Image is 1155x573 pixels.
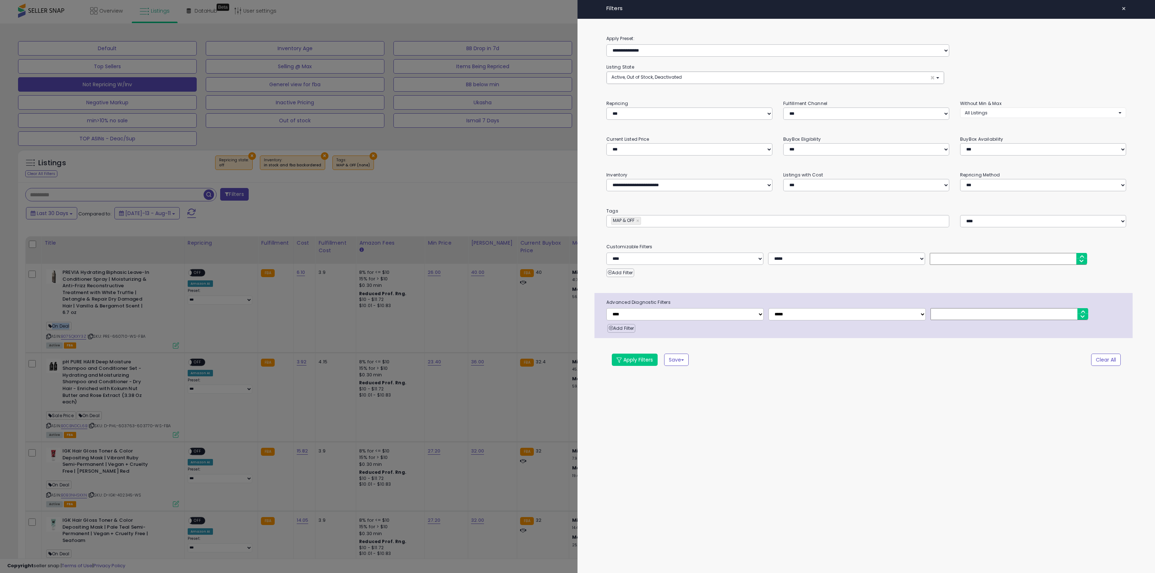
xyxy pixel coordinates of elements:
[611,74,682,80] span: Active, Out of Stock, Deactivated
[783,136,821,142] small: BuyBox Eligibility
[606,64,634,70] small: Listing State
[607,72,944,84] button: Active, Out of Stock, Deactivated ×
[664,354,689,366] button: Save
[636,217,641,224] a: ×
[601,207,1132,215] small: Tags
[1091,354,1121,366] button: Clear All
[607,324,635,333] button: Add Filter
[960,108,1126,118] button: All Listings
[601,35,1132,43] label: Apply Preset:
[612,354,658,366] button: Apply Filters
[611,217,635,223] span: MAP & OFF
[960,136,1003,142] small: BuyBox Availability
[1119,4,1129,14] button: ×
[601,243,1132,251] small: Customizable Filters
[960,100,1002,106] small: Without Min & Max
[606,100,628,106] small: Repricing
[606,172,627,178] small: Inventory
[606,5,1126,12] h4: Filters
[930,74,935,82] span: ×
[783,172,823,178] small: Listings with Cost
[606,136,649,142] small: Current Listed Price
[1121,4,1126,14] span: ×
[606,268,634,277] button: Add Filter
[783,100,827,106] small: Fulfillment Channel
[965,110,988,116] span: All Listings
[601,298,1133,306] span: Advanced Diagnostic Filters
[960,172,1000,178] small: Repricing Method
